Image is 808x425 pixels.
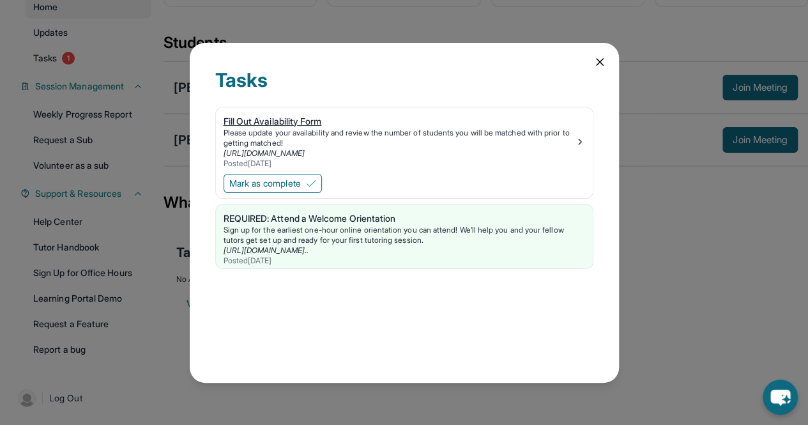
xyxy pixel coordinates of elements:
[224,115,575,128] div: Fill Out Availability Form
[215,68,593,107] div: Tasks
[216,107,593,171] a: Fill Out Availability FormPlease update your availability and review the number of students you w...
[224,158,575,169] div: Posted [DATE]
[306,178,316,189] img: Mark as complete
[229,177,301,190] span: Mark as complete
[216,205,593,268] a: REQUIRED: Attend a Welcome OrientationSign up for the earliest one-hour online orientation you ca...
[763,380,798,415] button: chat-button
[224,225,585,245] div: Sign up for the earliest one-hour online orientation you can attend! We’ll help you and your fell...
[224,245,309,255] a: [URL][DOMAIN_NAME]..
[224,148,305,158] a: [URL][DOMAIN_NAME]
[224,174,322,193] button: Mark as complete
[224,256,585,266] div: Posted [DATE]
[224,128,575,148] div: Please update your availability and review the number of students you will be matched with prior ...
[224,212,585,225] div: REQUIRED: Attend a Welcome Orientation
